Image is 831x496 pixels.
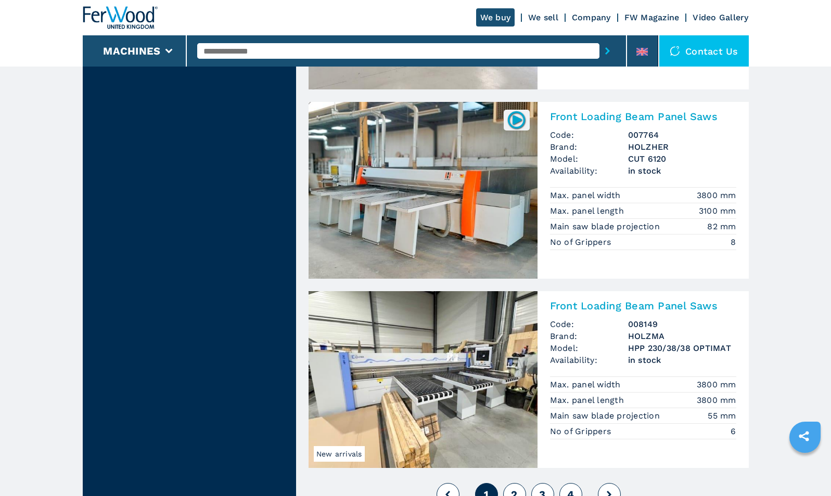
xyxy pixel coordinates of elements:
[528,12,558,22] a: We sell
[628,318,736,330] h3: 008149
[314,446,365,462] span: New arrivals
[550,299,736,312] h2: Front Loading Beam Panel Saws
[670,46,680,56] img: Contact us
[550,165,628,177] span: Availability:
[550,342,628,354] span: Model:
[550,129,628,141] span: Code:
[731,236,736,248] em: 8
[599,39,616,63] button: submit-button
[309,291,749,468] a: Front Loading Beam Panel Saws HOLZMA HPP 230/38/38 OPTIMATNew arrivalsFront Loading Beam Panel Sa...
[309,291,538,468] img: Front Loading Beam Panel Saws HOLZMA HPP 230/38/38 OPTIMAT
[476,8,515,27] a: We buy
[506,110,527,130] img: 007764
[628,330,736,342] h3: HOLZMA
[628,153,736,165] h3: CUT 6120
[791,423,817,449] a: sharethis
[693,12,748,22] a: Video Gallery
[708,410,736,422] em: 55 mm
[550,221,663,232] p: Main saw blade projection
[309,102,749,279] a: Front Loading Beam Panel Saws HOLZHER CUT 6120007764Front Loading Beam Panel SawsCode:007764Brand...
[550,330,628,342] span: Brand:
[550,141,628,153] span: Brand:
[550,410,663,422] p: Main saw blade projection
[628,141,736,153] h3: HOLZHER
[550,395,627,406] p: Max. panel length
[309,102,538,279] img: Front Loading Beam Panel Saws HOLZHER CUT 6120
[550,318,628,330] span: Code:
[731,425,736,437] em: 6
[624,12,680,22] a: FW Magazine
[697,378,736,390] em: 3800 mm
[550,190,623,201] p: Max. panel width
[697,394,736,406] em: 3800 mm
[550,110,736,123] h2: Front Loading Beam Panel Saws
[572,12,611,22] a: Company
[699,205,736,217] em: 3100 mm
[550,426,614,437] p: No of Grippers
[707,220,736,232] em: 82 mm
[787,449,823,488] iframe: Chat
[83,6,158,29] img: Ferwood
[628,342,736,354] h3: HPP 230/38/38 OPTIMAT
[697,189,736,201] em: 3800 mm
[628,129,736,141] h3: 007764
[550,205,627,217] p: Max. panel length
[628,165,736,177] span: in stock
[659,35,749,67] div: Contact us
[628,354,736,366] span: in stock
[550,379,623,390] p: Max. panel width
[550,237,614,248] p: No of Grippers
[550,354,628,366] span: Availability:
[103,45,160,57] button: Machines
[550,153,628,165] span: Model:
